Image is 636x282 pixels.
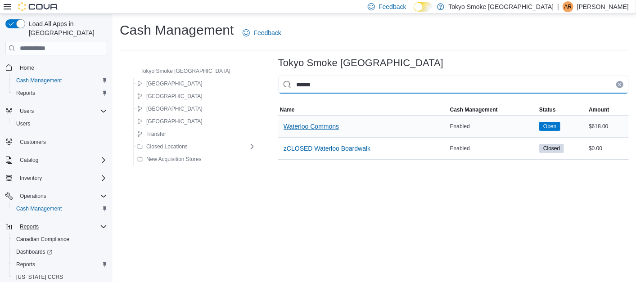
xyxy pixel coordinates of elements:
[146,130,166,138] span: Transfer
[146,105,203,112] span: [GEOGRAPHIC_DATA]
[146,143,188,150] span: Closed Locations
[539,144,564,153] span: Closed
[564,1,572,12] span: AR
[379,2,406,11] span: Feedback
[278,58,443,68] h3: Tokyo Smoke [GEOGRAPHIC_DATA]
[134,78,206,89] button: [GEOGRAPHIC_DATA]
[13,234,73,245] a: Canadian Compliance
[284,144,370,153] span: zCLOSED Waterloo Boardwalk
[16,106,37,116] button: Users
[13,118,107,129] span: Users
[9,233,111,246] button: Canadian Compliance
[16,90,35,97] span: Reports
[9,202,111,215] button: Cash Management
[16,173,107,184] span: Inventory
[9,117,111,130] button: Users
[134,154,205,165] button: New Acquisition Stores
[13,88,107,98] span: Reports
[18,2,59,11] img: Cova
[16,221,42,232] button: Reports
[587,104,629,115] button: Amount
[20,157,38,164] span: Catalog
[134,91,206,102] button: [GEOGRAPHIC_DATA]
[13,88,39,98] a: Reports
[414,2,433,12] input: Dark Mode
[563,1,573,12] div: Alexander Rosales
[557,1,559,12] p: |
[16,136,107,148] span: Customers
[146,80,203,87] span: [GEOGRAPHIC_DATA]
[543,122,556,130] span: Open
[16,205,62,212] span: Cash Management
[2,220,111,233] button: Reports
[16,155,107,166] span: Catalog
[280,139,374,157] button: zCLOSED Waterloo Boardwalk
[280,117,343,135] button: Waterloo Commons
[9,246,111,258] a: Dashboards
[20,223,39,230] span: Reports
[13,259,39,270] a: Reports
[278,104,448,115] button: Name
[448,143,537,154] div: Enabled
[587,121,629,132] div: $618.00
[16,248,52,255] span: Dashboards
[140,67,230,75] span: Tokyo Smoke [GEOGRAPHIC_DATA]
[13,234,107,245] span: Canadian Compliance
[543,144,560,152] span: Closed
[16,221,107,232] span: Reports
[146,118,203,125] span: [GEOGRAPHIC_DATA]
[284,122,339,131] span: Waterloo Commons
[13,75,107,86] span: Cash Management
[239,24,284,42] a: Feedback
[16,273,63,281] span: [US_STATE] CCRS
[539,106,556,113] span: Status
[134,116,206,127] button: [GEOGRAPHIC_DATA]
[13,203,65,214] a: Cash Management
[2,61,111,74] button: Home
[20,64,34,72] span: Home
[13,246,56,257] a: Dashboards
[20,192,46,200] span: Operations
[20,107,34,115] span: Users
[128,66,234,76] button: Tokyo Smoke [GEOGRAPHIC_DATA]
[587,143,629,154] div: $0.00
[16,155,42,166] button: Catalog
[134,103,206,114] button: [GEOGRAPHIC_DATA]
[146,93,203,100] span: [GEOGRAPHIC_DATA]
[13,75,65,86] a: Cash Management
[13,246,107,257] span: Dashboards
[577,1,629,12] p: [PERSON_NAME]
[13,118,34,129] a: Users
[9,74,111,87] button: Cash Management
[146,156,202,163] span: New Acquisition Stores
[448,121,537,132] div: Enabled
[16,63,38,73] a: Home
[616,81,623,88] button: Clear input
[20,139,46,146] span: Customers
[2,190,111,202] button: Operations
[16,62,107,73] span: Home
[134,129,170,139] button: Transfer
[2,135,111,148] button: Customers
[448,104,537,115] button: Cash Management
[278,76,629,94] input: This is a search bar. As you type, the results lower in the page will automatically filter.
[589,106,609,113] span: Amount
[13,203,107,214] span: Cash Management
[539,122,560,131] span: Open
[449,1,554,12] p: Tokyo Smoke [GEOGRAPHIC_DATA]
[9,258,111,271] button: Reports
[16,77,62,84] span: Cash Management
[16,261,35,268] span: Reports
[20,175,42,182] span: Inventory
[16,236,69,243] span: Canadian Compliance
[25,19,107,37] span: Load All Apps in [GEOGRAPHIC_DATA]
[253,28,281,37] span: Feedback
[120,21,234,39] h1: Cash Management
[280,106,295,113] span: Name
[16,191,107,201] span: Operations
[450,106,498,113] span: Cash Management
[537,104,587,115] button: Status
[16,106,107,116] span: Users
[16,120,30,127] span: Users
